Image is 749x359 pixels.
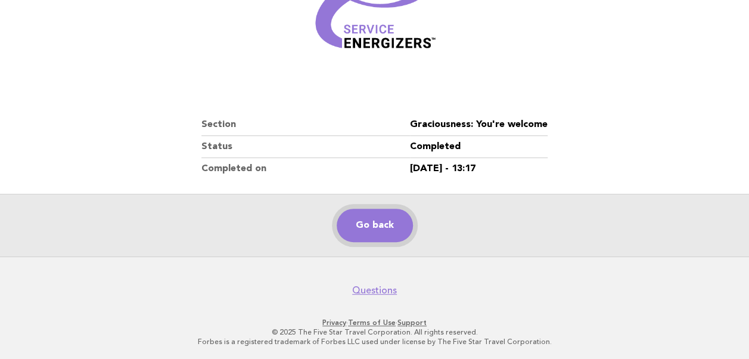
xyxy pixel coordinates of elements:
dd: Completed [410,136,548,158]
a: Terms of Use [348,318,396,327]
a: Go back [337,209,413,242]
p: © 2025 The Five Star Travel Corporation. All rights reserved. [17,327,732,337]
dd: Graciousness: You're welcome [410,114,548,136]
a: Support [397,318,427,327]
p: Forbes is a registered trademark of Forbes LLC used under license by The Five Star Travel Corpora... [17,337,732,346]
dt: Section [201,114,410,136]
dd: [DATE] - 13:17 [410,158,548,179]
dt: Status [201,136,410,158]
dt: Completed on [201,158,410,179]
a: Questions [352,284,397,296]
a: Privacy [322,318,346,327]
p: · · [17,318,732,327]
